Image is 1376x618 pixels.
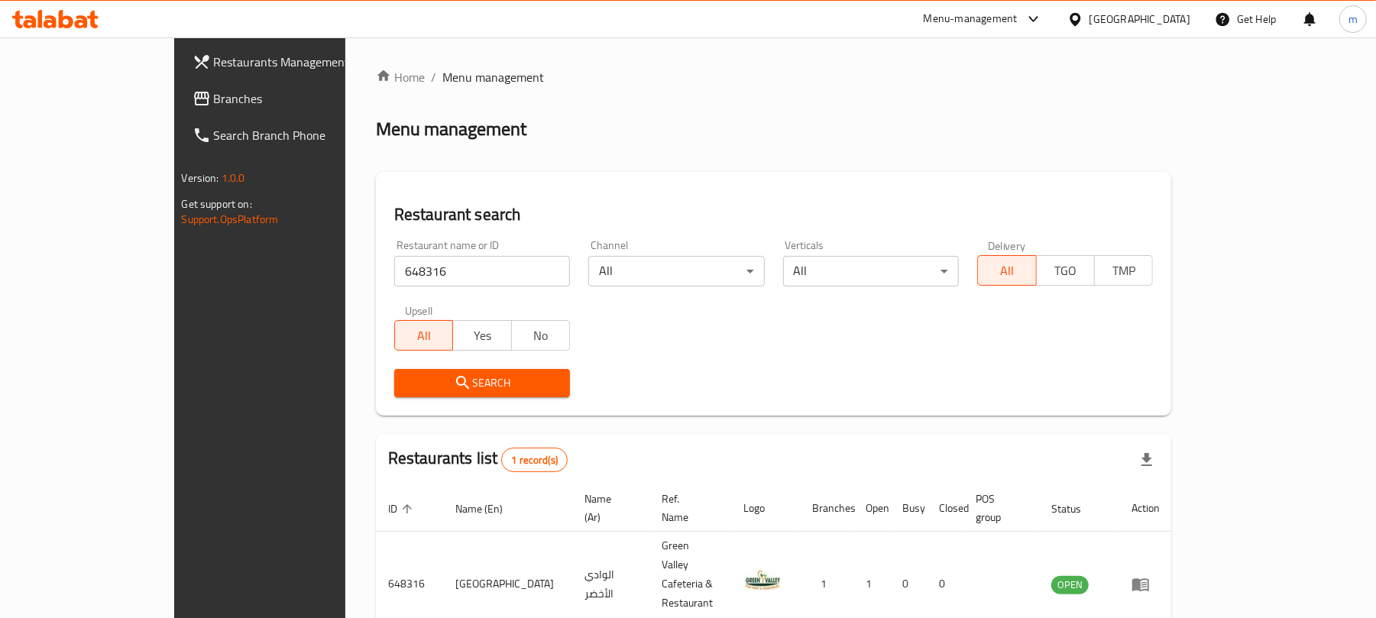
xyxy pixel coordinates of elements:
button: TGO [1036,255,1095,286]
span: Status [1051,500,1101,518]
span: m [1348,11,1358,28]
button: Search [394,369,570,397]
span: 1.0.0 [222,168,245,188]
th: Closed [927,485,963,532]
span: Search [406,374,558,393]
span: Restaurants Management [214,53,392,71]
a: Restaurants Management [180,44,404,80]
th: Branches [800,485,853,532]
label: Delivery [988,240,1026,251]
span: All [401,325,447,347]
span: No [518,325,564,347]
li: / [431,68,436,86]
span: Yes [459,325,505,347]
button: No [511,320,570,351]
th: Busy [890,485,927,532]
span: Search Branch Phone [214,126,392,144]
h2: Restaurant search [394,203,1154,226]
span: 1 record(s) [502,453,567,468]
span: Get support on: [182,194,252,214]
th: Logo [731,485,800,532]
span: Version: [182,168,219,188]
a: Support.OpsPlatform [182,209,279,229]
label: Upsell [405,305,433,315]
span: TMP [1101,260,1147,282]
span: POS group [976,490,1021,526]
span: Branches [214,89,392,108]
button: Yes [452,320,511,351]
a: Branches [180,80,404,117]
div: Menu-management [924,10,1018,28]
th: Open [853,485,890,532]
div: Export file [1128,442,1165,478]
img: Green Valley [743,562,782,600]
div: Total records count [501,448,568,472]
span: Name (En) [455,500,523,518]
h2: Menu management [376,117,526,141]
input: Search for restaurant name or ID.. [394,256,570,286]
div: All [783,256,959,286]
span: Menu management [442,68,544,86]
div: [GEOGRAPHIC_DATA] [1089,11,1190,28]
span: OPEN [1051,576,1089,594]
span: All [984,260,1030,282]
nav: breadcrumb [376,68,1172,86]
span: Name (Ar) [584,490,631,526]
div: All [588,256,764,286]
span: Ref. Name [662,490,713,526]
div: Menu [1132,575,1160,594]
h2: Restaurants list [388,447,568,472]
button: All [394,320,453,351]
button: TMP [1094,255,1153,286]
th: Action [1119,485,1172,532]
a: Search Branch Phone [180,117,404,154]
span: ID [388,500,417,518]
span: TGO [1043,260,1089,282]
button: All [977,255,1036,286]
